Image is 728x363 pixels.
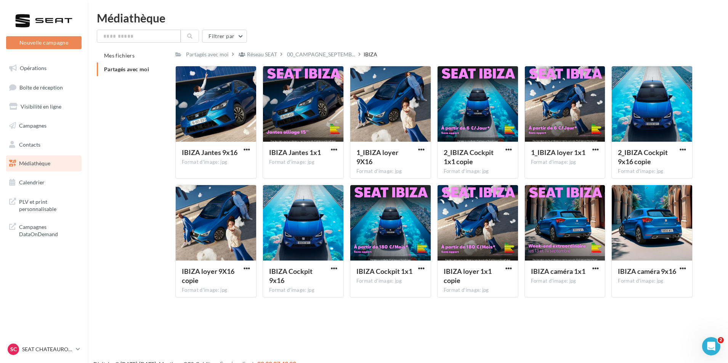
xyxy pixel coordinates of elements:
[19,122,47,129] span: Campagnes
[531,267,585,275] span: IBIZA caméra 1x1
[19,141,40,147] span: Contacts
[5,219,83,241] a: Campagnes DataOnDemand
[21,103,61,110] span: Visibilité en ligne
[5,79,83,96] a: Boîte de réception
[618,267,676,275] span: IBIZA caméra 9x16
[19,179,45,185] span: Calendrier
[618,278,686,285] div: Format d'image: jpg
[356,168,425,175] div: Format d'image: jpg
[186,51,229,58] div: Partagés avec moi
[269,287,337,294] div: Format d'image: jpg
[618,148,668,166] span: 2_IBIZA Cockpit 9x16 copie
[444,287,512,294] div: Format d'image: jpg
[19,197,79,213] span: PLV et print personnalisable
[202,30,247,43] button: Filtrer par
[718,337,724,343] span: 2
[5,118,83,134] a: Campagnes
[247,51,277,58] div: Réseau SEAT
[444,267,492,285] span: IBIZA loyer 1x1 copie
[5,155,83,171] a: Médiathèque
[444,148,494,166] span: 2_IBIZA Cockpit 1x1 copie
[182,287,250,294] div: Format d'image: jpg
[5,193,83,216] a: PLV et print personnalisable
[10,345,17,353] span: SC
[104,66,149,72] span: Partagés avec moi
[5,60,83,76] a: Opérations
[287,51,355,58] span: 00_CAMPAGNE_SEPTEMB...
[531,278,599,285] div: Format d'image: jpg
[182,267,234,285] span: IBIZA loyer 9X16 copie
[97,12,719,24] div: Médiathèque
[531,159,599,166] div: Format d'image: jpg
[618,168,686,175] div: Format d'image: jpg
[444,168,512,175] div: Format d'image: jpg
[5,99,83,115] a: Visibilité en ligne
[5,137,83,153] a: Contacts
[22,345,73,353] p: SEAT CHATEAUROUX
[19,222,79,238] span: Campagnes DataOnDemand
[531,148,585,157] span: 1_IBIZA loyer 1x1
[356,278,425,285] div: Format d'image: jpg
[6,342,82,357] a: SC SEAT CHATEAUROUX
[269,159,337,166] div: Format d'image: jpg
[5,174,83,190] a: Calendrier
[356,267,412,275] span: IBIZA Cockpit 1x1
[269,148,321,157] span: IBIZA Jantes 1x1
[19,160,50,166] span: Médiathèque
[6,36,82,49] button: Nouvelle campagne
[20,65,47,71] span: Opérations
[364,51,377,58] div: IBIZA
[702,337,720,355] iframe: Intercom live chat
[104,52,135,59] span: Mes fichiers
[19,84,63,90] span: Boîte de réception
[356,148,398,166] span: 1_IBIZA loyer 9X16
[182,148,237,157] span: IBIZA Jantes 9x16
[269,267,313,285] span: IBIZA Cockpit 9x16
[182,159,250,166] div: Format d'image: jpg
